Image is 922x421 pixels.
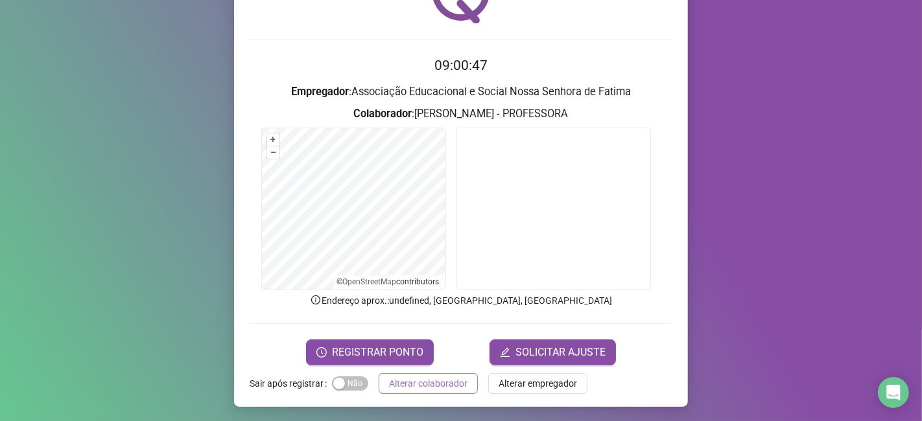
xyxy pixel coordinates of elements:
[250,373,332,394] label: Sair após registrar
[343,277,397,286] a: OpenStreetMap
[250,106,672,122] h3: : [PERSON_NAME] - PROFESSORA
[306,339,434,365] button: REGISTRAR PONTO
[332,345,423,360] span: REGISTRAR PONTO
[267,146,279,159] button: –
[310,294,322,306] span: info-circle
[354,108,412,120] strong: Colaborador
[499,376,577,391] span: Alterar empregador
[500,347,510,358] span: edit
[250,293,672,308] p: Endereço aprox. : undefined, [GEOGRAPHIC_DATA], [GEOGRAPHIC_DATA]
[434,58,488,73] time: 09:00:47
[267,133,279,146] button: +
[379,373,478,394] button: Alterar colaborador
[337,277,442,286] li: © contributors.
[515,345,606,360] span: SOLICITAR AJUSTE
[490,339,616,365] button: editSOLICITAR AJUSTE
[878,377,909,408] div: Open Intercom Messenger
[488,373,587,394] button: Alterar empregador
[389,376,467,391] span: Alterar colaborador
[250,84,672,100] h3: : Associação Educacional e Social Nossa Senhora de Fatima
[316,347,327,358] span: clock-circle
[291,85,349,98] strong: Empregador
